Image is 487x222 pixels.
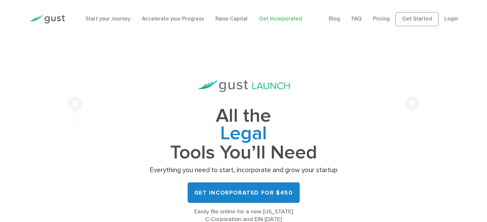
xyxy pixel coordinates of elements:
a: Raise Capital [215,16,248,22]
a: Accelerate your Progress [142,16,204,22]
a: Login [444,16,458,22]
a: Get Started [395,12,439,26]
a: Get Incorporated for $450 [188,182,300,203]
span: Legal [148,125,340,144]
img: Gust Launch Logo [198,80,290,92]
a: Pricing [373,16,390,22]
a: Get Incorporated [259,16,302,22]
img: Gust Logo [29,15,65,24]
a: Blog [329,16,340,22]
a: Start your Journey [85,16,130,22]
a: FAQ [352,16,361,22]
h1: All the Tools You’ll Need [148,107,340,161]
p: Everything you need to start, incorporate and grow your startup [148,166,340,175]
